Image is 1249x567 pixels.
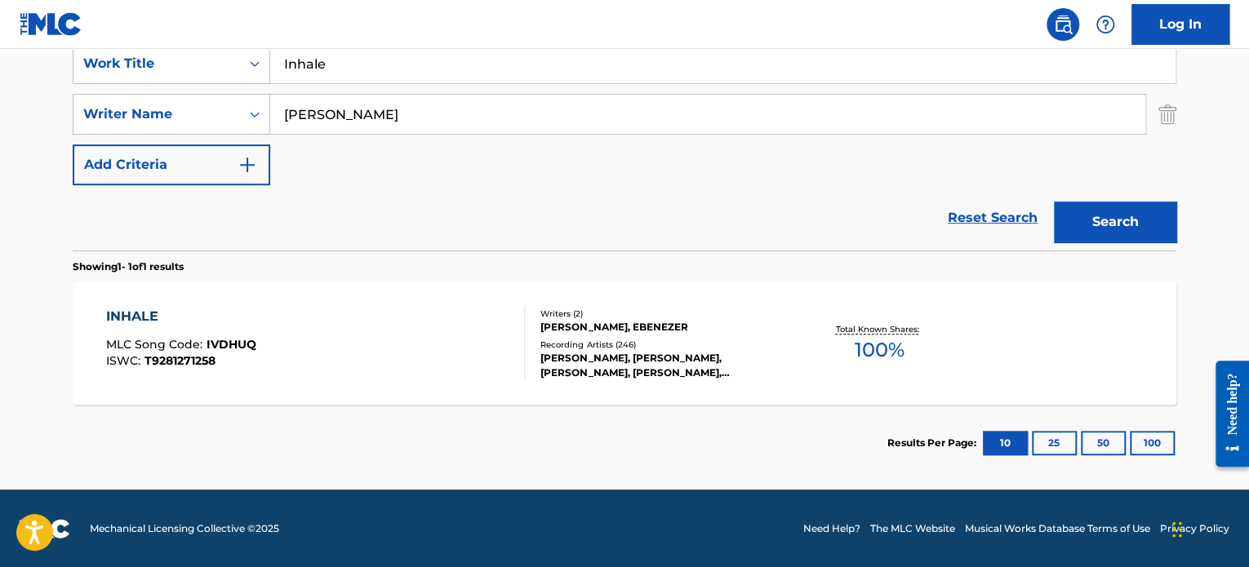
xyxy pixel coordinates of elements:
a: The MLC Website [870,521,955,536]
div: [PERSON_NAME], EBENEZER [540,320,787,334]
iframe: Chat Widget [1167,489,1249,567]
span: 100 % [854,335,904,365]
a: Reset Search [940,200,1046,236]
img: 9d2ae6d4665cec9f34b9.svg [238,155,257,175]
span: Mechanical Licensing Collective © 2025 [90,521,279,536]
iframe: Resource Center [1203,348,1249,480]
button: Search [1054,202,1176,242]
span: ISWC : [106,353,144,368]
a: Musical Works Database Terms of Use [965,521,1150,536]
img: logo [20,519,70,538]
div: Recording Artists ( 246 ) [540,339,787,351]
span: T9281271258 [144,353,216,368]
div: Drag [1172,505,1182,554]
div: INHALE [106,307,256,326]
img: MLC Logo [20,12,82,36]
a: Need Help? [803,521,860,536]
div: Help [1089,8,1122,41]
form: Search Form [73,43,1176,250]
div: Writer Name [83,104,230,124]
button: 10 [983,431,1028,455]
div: [PERSON_NAME], [PERSON_NAME], [PERSON_NAME], [PERSON_NAME], [PERSON_NAME] & [PERSON_NAME], [PERSO... [540,351,787,380]
span: MLC Song Code : [106,337,207,352]
span: IVDHUQ [207,337,256,352]
a: INHALEMLC Song Code:IVDHUQISWC:T9281271258Writers (2)[PERSON_NAME], EBENEZERRecording Artists (24... [73,282,1176,405]
div: Writers ( 2 ) [540,308,787,320]
button: 25 [1032,431,1077,455]
img: search [1053,15,1073,34]
a: Privacy Policy [1160,521,1229,536]
a: Public Search [1047,8,1079,41]
button: Add Criteria [73,144,270,185]
p: Showing 1 - 1 of 1 results [73,259,184,274]
p: Results Per Page: [887,436,980,450]
button: 50 [1081,431,1126,455]
div: Work Title [83,54,230,73]
img: Delete Criterion [1158,94,1176,135]
a: Log In [1131,4,1229,45]
p: Total Known Shares: [835,323,922,335]
button: 100 [1130,431,1175,455]
img: help [1096,15,1115,34]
